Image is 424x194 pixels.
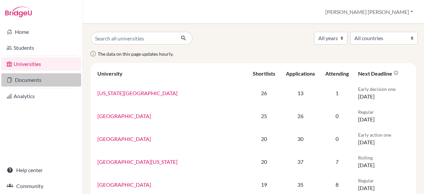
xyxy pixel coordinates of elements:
[97,136,151,142] a: [GEOGRAPHIC_DATA]
[91,32,175,44] input: Search all universities
[358,154,409,161] p: Rolling
[325,70,349,77] div: Attending
[1,41,81,54] a: Students
[358,131,409,138] p: Early action one
[1,25,81,38] a: Home
[5,7,32,17] img: Bridge-U
[1,73,81,87] a: Documents
[354,82,413,104] td: [DATE]
[320,82,354,104] td: 1
[1,57,81,71] a: Universities
[281,82,320,104] td: 13
[1,179,81,193] a: Community
[358,177,409,184] p: Regular
[98,51,173,57] span: The data on this page updates hourly.
[248,82,281,104] td: 26
[320,150,354,173] td: 7
[281,104,320,127] td: 26
[97,90,178,96] a: [US_STATE][GEOGRAPHIC_DATA]
[354,150,413,173] td: [DATE]
[248,150,281,173] td: 20
[358,108,409,115] p: Regular
[281,150,320,173] td: 37
[320,104,354,127] td: 0
[97,113,151,119] a: [GEOGRAPHIC_DATA]
[1,90,81,103] a: Analytics
[286,70,315,77] div: Applications
[354,127,413,150] td: [DATE]
[97,181,151,188] a: [GEOGRAPHIC_DATA]
[253,70,275,77] div: Shortlists
[248,104,281,127] td: 25
[93,66,248,82] th: University
[320,127,354,150] td: 0
[1,163,81,177] a: Help center
[354,104,413,127] td: [DATE]
[322,6,416,18] button: [PERSON_NAME] [PERSON_NAME]
[248,127,281,150] td: 20
[97,159,178,165] a: [GEOGRAPHIC_DATA][US_STATE]
[358,70,398,77] div: Next deadline
[281,127,320,150] td: 30
[358,86,409,93] p: Early decision one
